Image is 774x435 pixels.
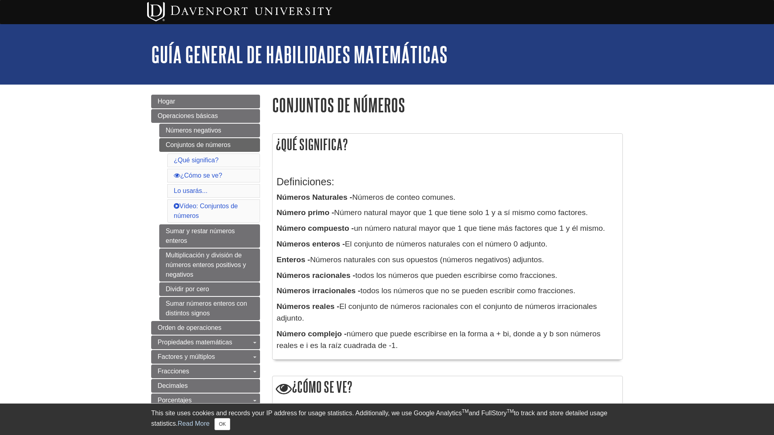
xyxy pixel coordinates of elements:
[277,224,354,232] b: Número compuesto -
[277,192,618,203] p: Números de conteo comunes.
[151,336,260,349] a: Propiedades matemáticas
[174,157,218,164] a: ¿Qué significa?
[158,112,218,119] span: Operaciones básicas
[462,408,468,414] sup: TM
[158,339,232,346] span: Propiedades matemáticas
[174,187,208,194] a: Lo usarás...
[174,172,222,179] a: ¿Cómo se ve?
[277,270,618,282] p: todos los números que pueden escribirse como fracciones.
[273,134,622,155] h2: ¿Qué significa?
[147,2,332,21] img: Davenport University
[151,365,260,378] a: Fracciones
[507,408,514,414] sup: TM
[277,176,618,188] h3: :
[159,224,260,248] a: Sumar y restar números enteros
[277,302,339,311] b: Números reales -
[277,329,347,338] b: Número complejo -
[151,379,260,393] a: Decimales
[277,328,618,352] p: número que puede escribirse en la forma a + bi, donde a y b son números reales e i es la raíz cua...
[151,109,260,123] a: Operaciones básicas
[272,95,623,115] h1: Conjuntos de números
[178,420,210,427] a: Read More
[151,350,260,364] a: Factores y múltiplos
[277,301,618,324] p: El conjunto de números racionales con el conjunto de números irracionales adjunto.
[277,285,618,297] p: todos los números que no se pueden escribir como fracciones.
[277,240,345,248] b: Números enteros -
[277,238,618,250] p: El conjunto de números naturales con el número 0 adjunto.
[158,368,189,375] span: Fracciones
[277,207,618,219] p: Número natural mayor que 1 que tiene solo 1 y a sí mismo como factores.
[277,271,355,280] b: Números racionales -
[159,124,260,137] a: Números negativos
[158,324,221,331] span: Orden de operaciones
[151,394,260,407] a: Porcentajes
[159,297,260,320] a: Sumar números enteros con distintos signos
[158,382,188,389] span: Decimales
[277,223,618,234] p: un número natural mayor que 1 que tiene más factores que 1 y él mismo.
[151,408,623,430] div: This site uses cookies and records your IP address for usage statistics. Additionally, we use Goo...
[159,138,260,152] a: Conjuntos de números
[277,208,334,217] b: Número primo -
[151,321,260,335] a: Orden de operaciones
[277,255,310,264] b: Enteros -
[277,193,352,201] b: Números Naturales -
[277,176,331,187] font: Definiciones
[174,203,238,219] a: Vídeo: Conjuntos de números
[273,376,622,399] h2: ¿Cómo se ve?
[277,254,618,266] p: Números naturales con sus opuestos (números negativos) adjuntos.
[159,249,260,282] a: Multiplicación y división de números enteros positivos y negativos
[158,397,192,404] span: Porcentajes
[151,95,260,108] a: Hogar
[151,42,447,67] a: Guía general de habilidades matemáticas
[158,353,215,360] span: Factores y múltiplos
[159,282,260,296] a: Dividir por cero
[158,98,175,105] span: Hogar
[214,418,230,430] button: Close
[277,286,360,295] b: Números irracionales -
